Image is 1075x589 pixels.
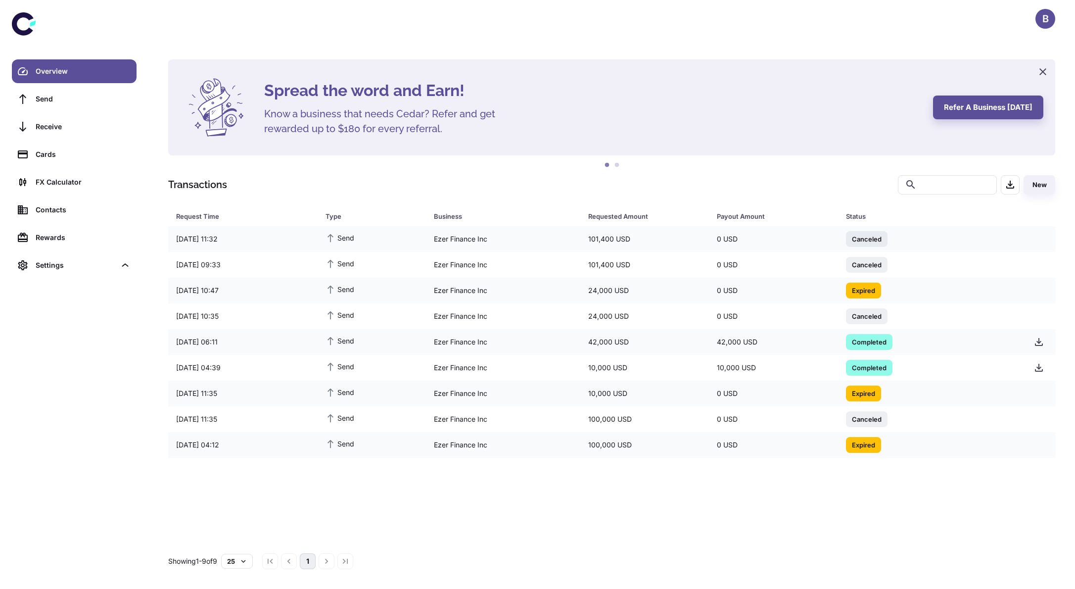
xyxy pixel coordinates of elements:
div: 10,000 USD [709,358,838,377]
span: Send [326,335,354,346]
span: Expired [846,388,881,398]
div: Contacts [36,204,131,215]
div: Settings [36,260,116,271]
div: Receive [36,121,131,132]
span: Completed [846,362,892,372]
span: Send [326,284,354,294]
span: Canceled [846,259,888,269]
div: Ezer Finance Inc [426,436,580,454]
div: 24,000 USD [580,281,709,300]
div: Overview [36,66,131,77]
div: Ezer Finance Inc [426,384,580,403]
div: Send [36,94,131,104]
div: FX Calculator [36,177,131,188]
span: Canceled [846,414,888,424]
div: 0 USD [709,230,838,248]
div: Ezer Finance Inc [426,281,580,300]
h4: Spread the word and Earn! [264,79,921,102]
div: 101,400 USD [580,230,709,248]
div: Ezer Finance Inc [426,358,580,377]
div: [DATE] 11:35 [168,384,318,403]
button: New [1024,175,1055,195]
button: 2 [612,160,622,170]
span: Send [326,258,354,269]
h5: Know a business that needs Cedar? Refer and get rewarded up to $180 for every referral. [264,106,512,136]
button: page 1 [300,553,316,569]
div: [DATE] 09:33 [168,255,318,274]
span: Type [326,209,422,223]
div: 0 USD [709,255,838,274]
div: 42,000 USD [709,333,838,351]
div: 0 USD [709,307,838,326]
span: Send [326,412,354,423]
div: Ezer Finance Inc [426,230,580,248]
span: Expired [846,440,881,449]
a: Overview [12,59,137,83]
a: FX Calculator [12,170,137,194]
span: Status [846,209,1014,223]
nav: pagination navigation [261,553,355,569]
div: 0 USD [709,410,838,429]
div: Payout Amount [717,209,821,223]
div: Ezer Finance Inc [426,333,580,351]
div: [DATE] 11:32 [168,230,318,248]
span: Send [326,309,354,320]
div: Rewards [36,232,131,243]
div: Ezer Finance Inc [426,307,580,326]
div: 101,400 USD [580,255,709,274]
p: Showing 1-9 of 9 [168,556,217,567]
div: Settings [12,253,137,277]
span: Payout Amount [717,209,834,223]
div: 0 USD [709,384,838,403]
button: B [1035,9,1055,29]
span: Send [326,232,354,243]
div: 24,000 USD [580,307,709,326]
a: Send [12,87,137,111]
span: Send [326,387,354,397]
div: 0 USD [709,436,838,454]
a: Receive [12,115,137,139]
div: [DATE] 10:47 [168,281,318,300]
h1: Transactions [168,177,227,192]
div: Type [326,209,409,223]
a: Contacts [12,198,137,222]
a: Rewards [12,226,137,249]
div: Request Time [176,209,301,223]
div: [DATE] 11:35 [168,410,318,429]
div: [DATE] 04:12 [168,436,318,454]
div: 100,000 USD [580,436,709,454]
span: Canceled [846,311,888,321]
div: 10,000 USD [580,384,709,403]
div: [DATE] 06:11 [168,333,318,351]
div: Ezer Finance Inc [426,410,580,429]
div: 0 USD [709,281,838,300]
span: Completed [846,337,892,346]
div: 42,000 USD [580,333,709,351]
span: Send [326,361,354,372]
a: Cards [12,143,137,166]
button: 25 [221,554,253,569]
button: 1 [602,160,612,170]
div: [DATE] 10:35 [168,307,318,326]
button: Refer a business [DATE] [933,96,1043,119]
span: Send [326,438,354,449]
span: Expired [846,285,881,295]
span: Requested Amount [588,209,705,223]
span: Request Time [176,209,314,223]
div: Requested Amount [588,209,692,223]
div: [DATE] 04:39 [168,358,318,377]
div: Cards [36,149,131,160]
span: Canceled [846,234,888,244]
div: 100,000 USD [580,410,709,429]
div: 10,000 USD [580,358,709,377]
div: Status [846,209,1001,223]
div: Ezer Finance Inc [426,255,580,274]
